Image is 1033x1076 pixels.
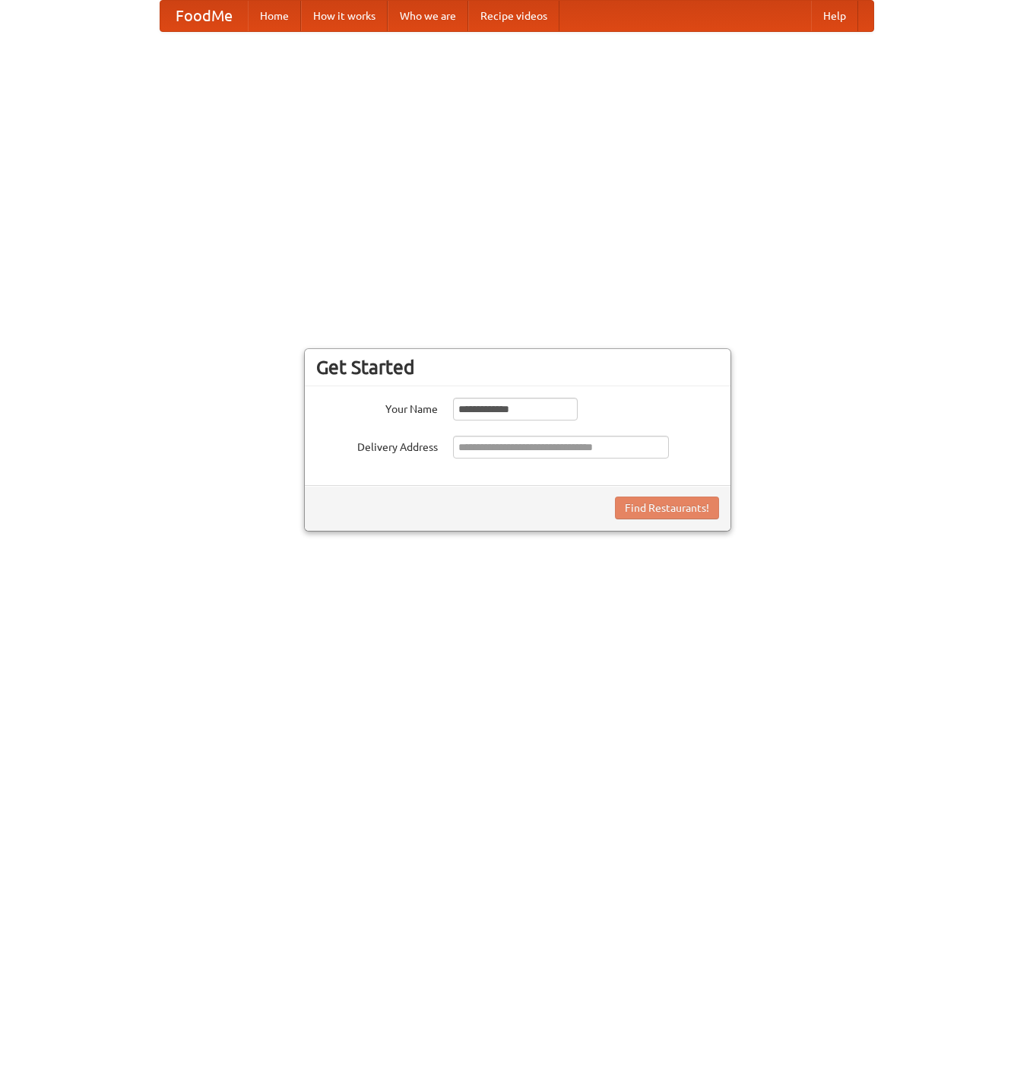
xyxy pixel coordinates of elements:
label: Delivery Address [316,436,438,455]
h3: Get Started [316,356,719,379]
a: Help [811,1,858,31]
label: Your Name [316,398,438,417]
button: Find Restaurants! [615,497,719,519]
a: How it works [301,1,388,31]
a: Recipe videos [468,1,559,31]
a: Who we are [388,1,468,31]
a: FoodMe [160,1,248,31]
a: Home [248,1,301,31]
